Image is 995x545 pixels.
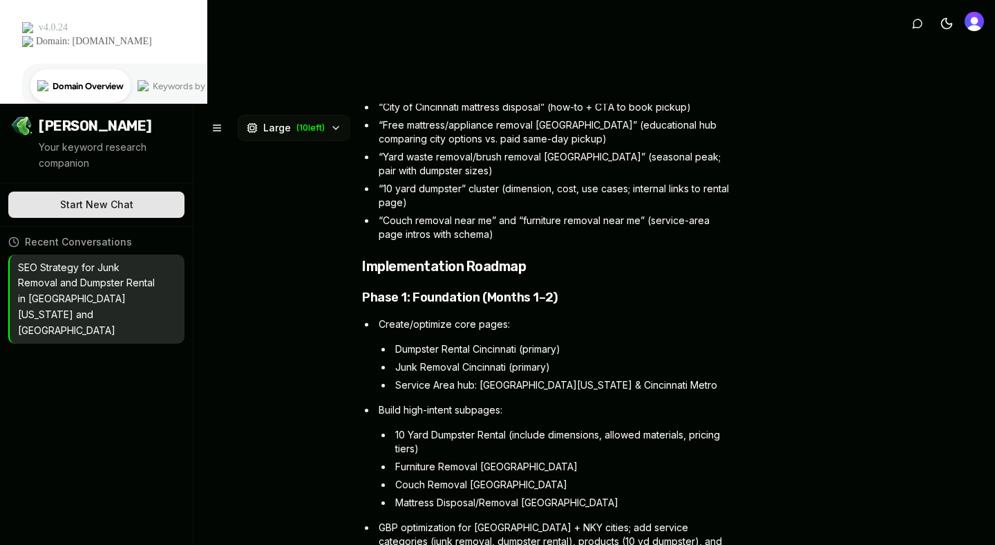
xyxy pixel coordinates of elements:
li: Dumpster Rental Cincinnati (primary) [392,342,734,356]
h2: Implementation Roadmap [362,258,734,275]
p: SEO Strategy for Junk Removal and Dumpster Rental in [GEOGRAPHIC_DATA][US_STATE] and [GEOGRAPHIC_... [18,260,157,339]
h3: Phase 1: Foundation (Months 1–2) [362,289,734,306]
div: Domain: [DOMAIN_NAME] [36,36,152,47]
button: Start New Chat [8,192,184,218]
span: ( 10 left) [296,122,325,133]
li: Couch Removal [GEOGRAPHIC_DATA] [392,478,734,492]
div: Domain Overview [53,82,124,91]
li: Create/optimize core pages: [376,317,734,392]
li: “Couch removal near me” and “furniture removal near me” (service-area page intros with schema) [376,214,734,241]
div: v 4.0.24 [39,22,68,33]
span: Recent Conversations [25,235,132,249]
div: Keywords by Traffic [153,82,233,91]
span: Start New Chat [60,198,133,212]
li: Service Area hub: [GEOGRAPHIC_DATA][US_STATE] & Cincinnati Metro [392,378,734,392]
button: Large(10left) [238,115,350,141]
img: tab_keywords_by_traffic_grey.svg [138,80,149,91]
p: Your keyword research companion [39,140,182,172]
li: “Yard waste removal/brush removal [GEOGRAPHIC_DATA]” (seasonal peak; pair with dumpster sizes) [376,150,734,178]
li: Build high-intent subpages: [376,403,734,510]
button: Open user button [965,12,984,31]
li: Furniture Removal [GEOGRAPHIC_DATA] [392,460,734,474]
button: SEO Strategy for Junk Removal and Dumpster Rental in [GEOGRAPHIC_DATA][US_STATE] and [GEOGRAPHIC_... [10,255,184,344]
img: logo_orange.svg [22,22,33,33]
li: “10 yard dumpster” cluster (dimension, cost, use cases; internal links to rental page) [376,182,734,210]
img: tab_domain_overview_orange.svg [37,80,48,91]
img: website_grey.svg [22,36,33,47]
img: 's logo [965,12,984,31]
li: “City of Cincinnati mattress disposal” (how-to + CTA to book pickup) [376,100,734,114]
span: [PERSON_NAME] [39,116,152,136]
li: Mattress Disposal/Removal [GEOGRAPHIC_DATA] [392,496,734,510]
li: Junk Removal Cincinnati (primary) [392,360,734,374]
li: 10 Yard Dumpster Rental (include dimensions, allowed materials, pricing tiers) [392,428,734,456]
li: “Free mattress/appliance removal [GEOGRAPHIC_DATA]” (educational hub comparing city options vs. p... [376,118,734,146]
img: Jello SEO Logo [11,115,33,137]
span: Large [263,121,291,135]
